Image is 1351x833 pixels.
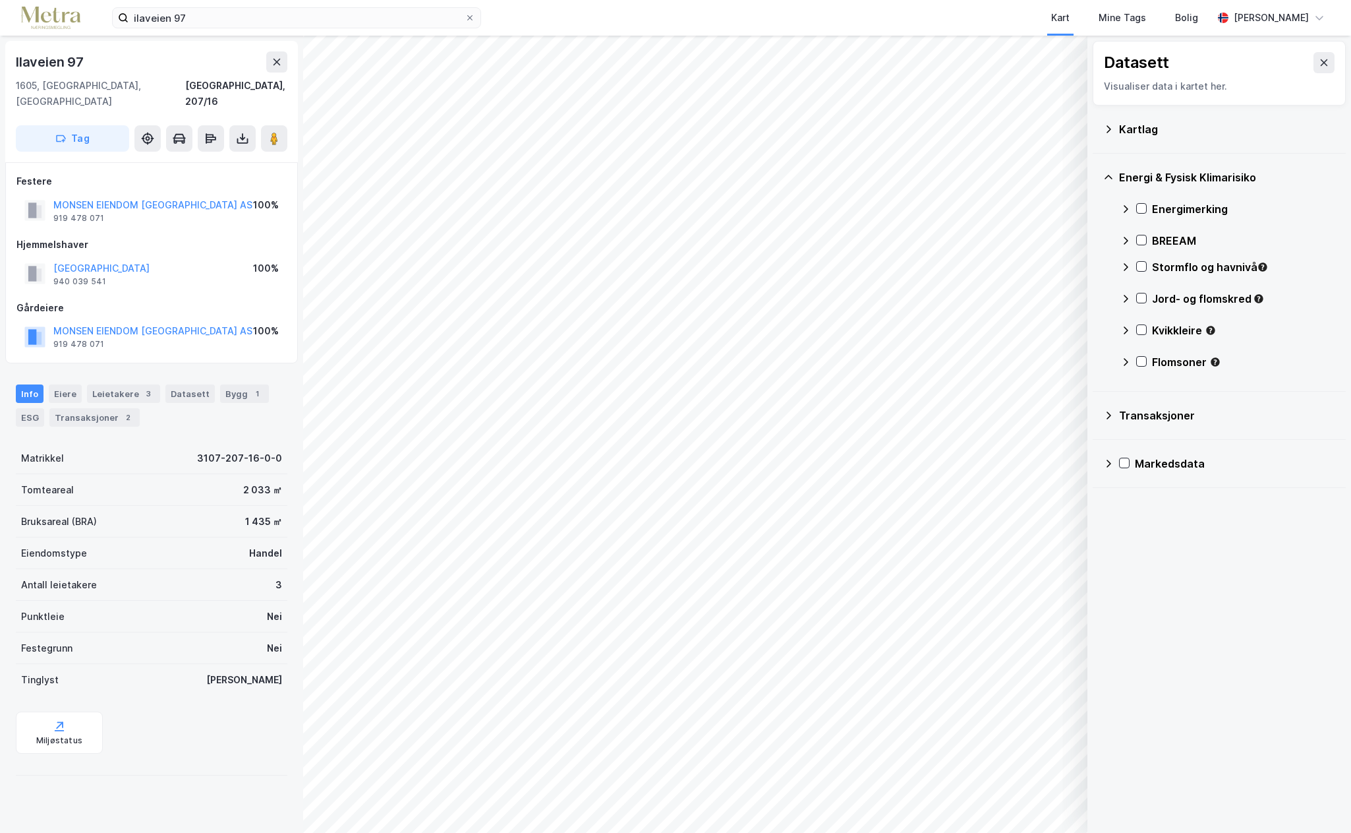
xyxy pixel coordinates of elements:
div: Ilaveien 97 [16,51,86,73]
div: Bolig [1175,10,1198,26]
div: Tinglyst [21,672,59,688]
div: Miljøstatus [36,735,82,746]
div: [PERSON_NAME] [1234,10,1309,26]
div: Kart [1051,10,1070,26]
button: Tag [16,125,129,152]
div: Matrikkel [21,450,64,466]
div: [GEOGRAPHIC_DATA], 207/16 [185,78,287,109]
div: Transaksjoner [1119,408,1335,423]
div: Flomsoner [1152,354,1335,370]
div: Eiere [49,385,82,403]
div: Punktleie [21,609,65,625]
img: metra-logo.256734c3b2bbffee19d4.png [21,7,80,30]
div: 1 435 ㎡ [245,514,282,530]
div: 1605, [GEOGRAPHIC_DATA], [GEOGRAPHIC_DATA] [16,78,185,109]
div: Kartlag [1119,121,1335,137]
div: 100% [253,323,279,339]
div: Eiendomstype [21,545,87,561]
div: Datasett [1104,52,1169,73]
div: Tooltip anchor [1209,356,1221,368]
div: BREEAM [1152,233,1335,249]
div: Energimerking [1152,201,1335,217]
div: 1 [250,387,264,400]
div: Kontrollprogram for chat [1285,770,1351,833]
div: Leietakere [87,385,160,403]
div: Festere [16,173,287,189]
div: Tooltip anchor [1205,324,1217,336]
div: Hjemmelshaver [16,237,287,253]
div: 3 [275,577,282,593]
div: 3 [142,387,155,400]
div: Nei [267,640,282,656]
div: Bruksareal (BRA) [21,514,97,530]
div: Mine Tags [1099,10,1146,26]
div: 3107-207-16-0-0 [197,450,282,466]
div: Festegrunn [21,640,72,656]
div: Transaksjoner [49,408,140,427]
div: Gårdeiere [16,300,287,316]
div: Info [16,385,43,403]
div: Tooltip anchor [1253,293,1265,305]
div: Antall leietakere [21,577,97,593]
div: ESG [16,408,44,427]
div: 100% [253,261,279,276]
div: 919 478 071 [53,213,104,224]
div: Nei [267,609,282,625]
div: Datasett [165,385,215,403]
div: 100% [253,197,279,213]
div: 940 039 541 [53,276,106,287]
div: Stormflo og havnivå [1152,259,1335,275]
div: Bygg [220,385,269,403]
div: 919 478 071 [53,339,104,350]
iframe: Chat Widget [1285,770,1351,833]
div: Jord- og flomskred [1152,291,1335,307]
div: 2 [121,411,134,424]
div: 2 033 ㎡ [243,482,282,498]
div: Kvikkleire [1152,323,1335,338]
div: Handel [249,545,282,561]
div: Visualiser data i kartet her. [1104,78,1335,94]
div: [PERSON_NAME] [206,672,282,688]
div: Tomteareal [21,482,74,498]
input: Søk på adresse, matrikkel, gårdeiere, leietakere eller personer [129,8,465,28]
div: Markedsdata [1135,456,1335,472]
div: Tooltip anchor [1257,261,1269,273]
div: Energi & Fysisk Klimarisiko [1119,170,1335,185]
